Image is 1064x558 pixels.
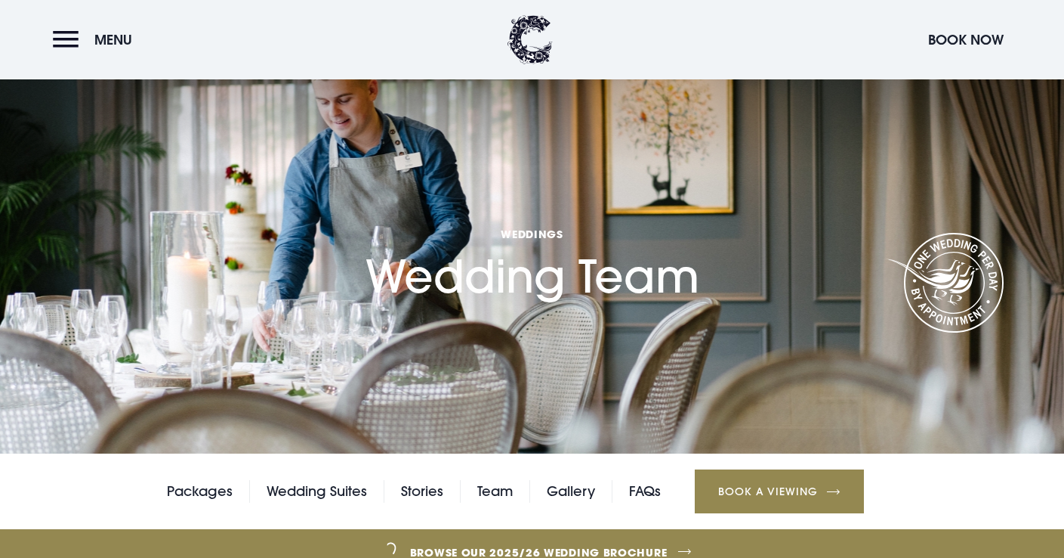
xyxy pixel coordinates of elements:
a: Gallery [547,480,595,503]
span: Menu [94,31,132,48]
a: Wedding Suites [267,480,367,503]
a: FAQs [629,480,661,503]
a: Team [477,480,513,503]
a: Book a Viewing [695,470,864,513]
a: Stories [401,480,443,503]
button: Book Now [921,23,1011,56]
a: Packages [167,480,233,503]
h1: Wedding Team [365,158,699,304]
img: Clandeboye Lodge [507,15,553,64]
span: Weddings [365,227,699,241]
button: Menu [53,23,140,56]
